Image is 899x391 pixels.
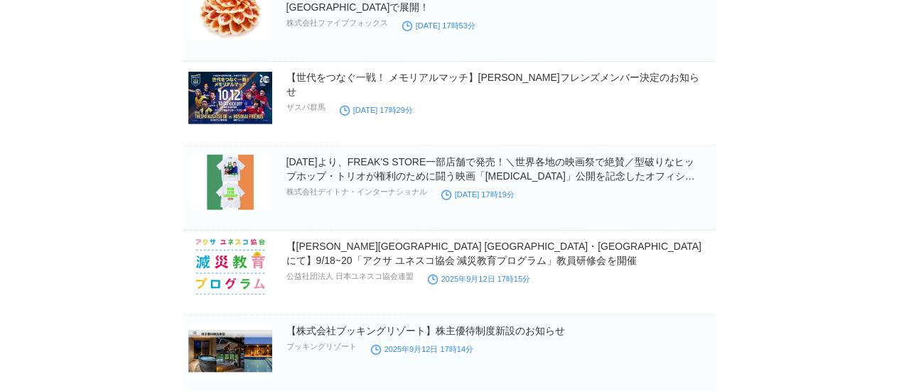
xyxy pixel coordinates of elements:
[371,345,473,353] time: 2025年9月12日 17時14分
[286,18,388,28] p: 株式会社ファイブフォックス
[286,102,325,113] p: ザスパ群馬
[286,156,695,196] a: [DATE]より、FREAK'S STORE一部店舗で発売！＼世界各地の映画祭で絶賛／​型破りなヒップホップ・トリオが権利のために闘う映画「[MEDICAL_DATA]」公開を記念したオフィシャ...
[402,21,475,30] time: [DATE] 17時53分
[286,271,414,282] p: 公益社団法人 日本ユネスコ協会連盟
[188,70,272,126] img: 96552-176-df17d49cbad0d3ec2d9fba7585b5eb2e-1600x1000.jpg
[340,106,413,114] time: [DATE] 17時29分
[286,187,427,197] p: 株式会社デイトナ・インターナショナル
[188,155,272,210] img: 2246-723-be229f2d625a334217db176a9d86c55a-700x840.jpg
[441,190,515,199] time: [DATE] 17時19分
[188,324,272,379] img: 52784-568-576e59ca64c3fec1348b97d8451c7e86-1507x758.png
[286,241,701,266] a: 【[PERSON_NAME][GEOGRAPHIC_DATA] [GEOGRAPHIC_DATA]・[GEOGRAPHIC_DATA]にて】9/18~20「アクサ ユネスコ協会 減災教育プログラ...
[286,72,699,97] a: 【世代をつなぐ一戦！ メモリアルマッチ】[PERSON_NAME]フレンズメンバー決定のお知らせ
[286,325,565,336] a: 【株式会社ブッキングリゾート】株主優待制度新設のお知らせ
[188,239,272,294] img: 70574-66-f6098434dabe787b6742fa329a04c2fe-3900x3138.jpg
[286,341,357,352] p: ブッキングリゾート
[428,275,530,283] time: 2025年9月12日 17時15分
